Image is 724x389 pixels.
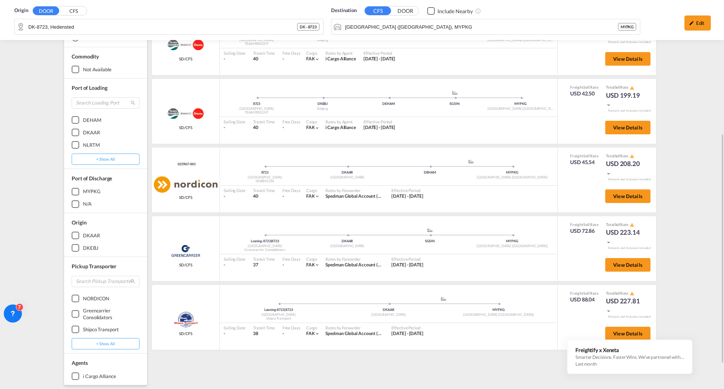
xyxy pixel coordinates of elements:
[224,38,290,43] div: [GEOGRAPHIC_DATA]
[391,193,423,200] div: 01 Aug 2025 - 31 Aug 2025
[606,240,611,245] md-icon: icon-chevron-down
[261,170,269,174] span: 8723
[583,222,590,227] span: Sell
[224,188,245,193] div: Sailing Date
[306,193,315,199] span: FAK
[356,101,422,106] div: DEHAM
[224,193,245,200] div: -
[314,57,320,62] md-icon: icon-chevron-down
[471,244,554,249] div: [GEOGRAPHIC_DATA] ([GEOGRAPHIC_DATA])
[570,296,598,303] div: USD 88.04
[615,85,621,89] span: Sell
[72,154,140,165] button: + show all
[83,307,140,321] div: Greencarrier Consolidators
[389,170,471,175] div: DEHAM
[615,154,621,158] span: Sell
[443,312,554,317] div: [GEOGRAPHIC_DATA] ([GEOGRAPHIC_DATA])
[224,106,290,111] div: [GEOGRAPHIC_DATA]
[282,193,284,200] div: -
[130,100,136,106] md-icon: icon-magnify
[60,7,87,15] button: CFS
[72,53,99,60] span: Commodity
[176,162,195,167] span: 023967-001
[72,307,140,321] md-checkbox: Greencarrier Consolidators
[72,116,140,124] md-checkbox: DEHAM
[72,338,140,349] button: + show all
[253,256,275,262] div: Transit Time
[629,291,634,297] button: icon-alert
[475,8,481,14] md-icon: Unchecked: Ignores neighbouring ports when fetching rates.Checked : Includes neighbouring ports w...
[72,360,87,366] span: Agents
[72,129,140,136] md-checkbox: DKAAR
[314,331,320,336] md-icon: icon-chevron-down
[253,193,275,200] div: 40
[331,7,357,14] span: Destination
[83,373,116,380] div: i Cargo Alliance
[391,256,423,262] div: Effective Period
[364,56,396,62] span: [DATE] - [DATE]
[264,308,285,312] span: Løsning-8723
[72,219,86,226] span: Origin
[325,125,356,130] span: i Cargo Alliance
[300,24,317,29] span: DK - 8723
[72,326,140,333] md-checkbox: Shipco Transport
[570,85,598,90] div: Freight Rate
[72,263,117,269] span: Pickup Transporter
[583,85,590,89] span: Sell
[325,256,384,262] div: Rates by Forwarder
[427,7,473,15] md-checkbox: Checkbox No Ink
[83,244,98,251] div: DKEBJ
[33,6,59,15] button: DOOR
[72,175,112,181] span: Port of Discharge
[325,125,356,131] div: i Cargo Alliance
[629,85,634,91] button: icon-alert
[179,56,192,62] span: SD/CFS
[179,125,192,130] span: SD/CFS
[583,291,590,295] span: Sell
[224,325,245,331] div: Sailing Date
[605,189,650,203] button: View Details
[290,106,356,111] div: Esbjerg
[224,110,290,115] div: TEAM FREIGHT
[253,325,275,331] div: Transit Time
[325,50,356,56] div: Rates by Agent
[271,239,279,243] span: 8723
[224,42,290,46] div: TEAM FREIGHT
[224,256,245,262] div: Sailing Date
[164,35,207,54] img: TEAM FREIGHT
[684,15,711,31] div: icon-pencilEdit
[224,331,245,337] div: -
[364,56,396,62] div: 01 Aug 2025 - 31 Aug 2025
[603,177,656,181] div: Remark and Inclusion included
[179,195,192,200] span: SD/CFS
[606,85,644,91] div: Total Rate
[15,19,323,34] md-input-container: DK-8723, Hedensted
[282,125,284,131] div: -
[391,262,423,268] div: 01 Aug 2025 - 31 Aug 2025
[282,119,301,125] div: Free Days
[605,52,650,66] button: View Details
[471,239,554,244] div: MYPKG
[425,228,434,232] md-icon: assets/icons/custom/ship-fill.svg
[72,188,140,195] md-checkbox: MYPKG
[325,56,356,62] span: i Cargo Alliance
[253,56,275,62] div: 40
[325,331,384,337] div: Spedman Global Account (Main Account)
[331,19,640,34] md-input-container: Port Klang (Pelabuhan Klang), MYPKG
[603,246,656,250] div: Remark and Inclusion included
[439,297,448,301] md-icon: assets/icons/custom/ship-fill.svg
[325,193,384,200] div: Spedman Global Account (Main Account)
[630,86,634,90] md-icon: icon-alert
[345,21,618,32] input: Search by Port
[306,262,315,268] span: FAK
[443,308,554,312] div: MYPKG
[606,102,611,108] md-icon: icon-chevron-down
[314,194,320,199] md-icon: icon-chevron-down
[224,56,245,62] div: -
[72,34,140,42] md-radio-button: FAK
[391,331,423,336] span: [DATE] - [DATE]
[282,56,284,62] div: -
[325,119,356,125] div: Rates by Agent
[613,331,643,337] span: View Details
[306,125,315,130] span: FAK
